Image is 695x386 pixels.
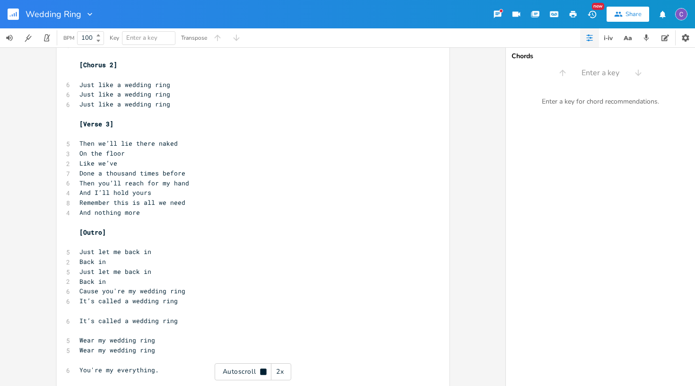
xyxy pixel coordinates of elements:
div: New [592,3,604,10]
span: Wedding Ring [26,10,81,18]
div: Share [625,10,642,18]
span: Just let me back in [79,247,151,256]
div: BPM [63,35,74,41]
span: It’s called a wedding ring [79,297,178,305]
span: Enter a key [582,68,619,79]
span: And nothing more [79,208,140,217]
div: Key [110,35,119,41]
span: Back in [79,257,106,266]
span: Just like a wedding ring [79,80,170,89]
span: Then you’ll reach for my hand [79,179,189,187]
span: Back in [79,277,106,286]
span: Cause you're my wedding ring [79,287,185,295]
span: It’s called a wedding ring [79,316,178,325]
span: Wear my wedding ring [79,336,155,344]
div: Autoscroll [215,363,291,380]
span: Like we’ve [79,159,117,167]
span: Done a thousand times before [79,169,185,177]
span: Just like a wedding ring [79,100,170,108]
button: New [582,6,601,23]
span: Then we’ll lie there naked [79,139,178,148]
div: Enter a key for chord recommendations. [506,92,695,112]
span: [Verse 3] [79,120,113,128]
div: Transpose [181,35,207,41]
button: Share [607,7,649,22]
span: Remember this is all we need [79,198,185,207]
span: You're my everything. [79,366,159,374]
div: Chords [512,53,689,60]
span: [Chorus 2] [79,61,117,69]
span: Wear my wedding ring [79,346,155,354]
div: 2x [271,363,288,380]
span: Enter a key [126,34,157,42]
span: Just let me back in [79,267,151,276]
span: Just like a wedding ring [79,90,170,98]
img: Calum Wright [675,8,687,20]
span: On the floor [79,149,125,158]
span: [Outro] [79,228,106,237]
span: And I’ll hold yours [79,188,151,197]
